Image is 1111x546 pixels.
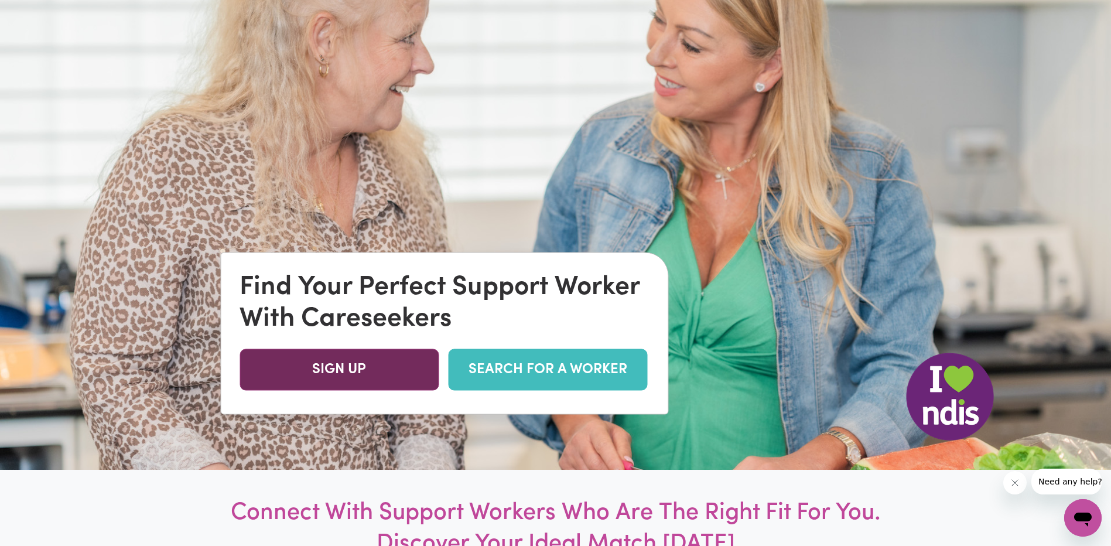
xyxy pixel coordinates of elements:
a: SIGN UP [240,349,439,391]
iframe: Close message [1003,471,1027,494]
div: Find Your Perfect Support Worker With Careseekers [240,272,649,335]
iframe: Button to launch messaging window [1064,499,1102,537]
iframe: Message from company [1031,469,1102,494]
img: NDIS Logo [906,353,994,441]
span: Need any help? [7,8,71,18]
a: SEARCH FOR A WORKER [448,349,647,391]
